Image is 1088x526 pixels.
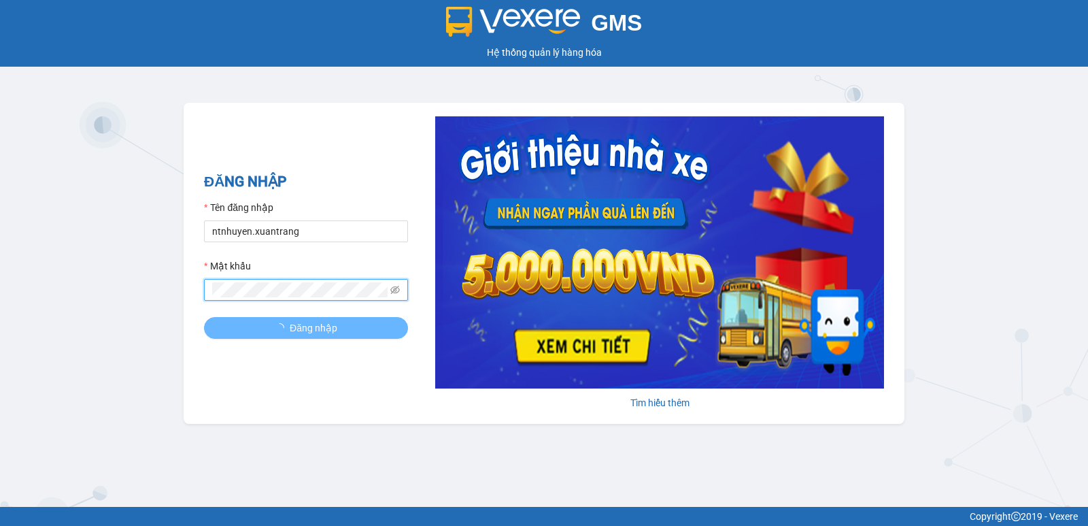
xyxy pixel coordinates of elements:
div: Tìm hiểu thêm [435,395,884,410]
input: Mật khẩu [212,282,388,297]
input: Tên đăng nhập [204,220,408,242]
a: GMS [446,20,643,31]
button: Đăng nhập [204,317,408,339]
div: Hệ thống quản lý hàng hóa [3,45,1085,60]
span: copyright [1011,512,1021,521]
span: GMS [591,10,642,35]
label: Mật khẩu [204,259,251,274]
img: logo 2 [446,7,581,37]
span: loading [275,323,290,333]
span: Đăng nhập [290,320,337,335]
img: banner-0 [435,116,884,389]
label: Tên đăng nhập [204,200,273,215]
div: Copyright 2019 - Vexere [10,509,1078,524]
span: eye-invisible [390,285,400,295]
h2: ĐĂNG NHẬP [204,171,408,193]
